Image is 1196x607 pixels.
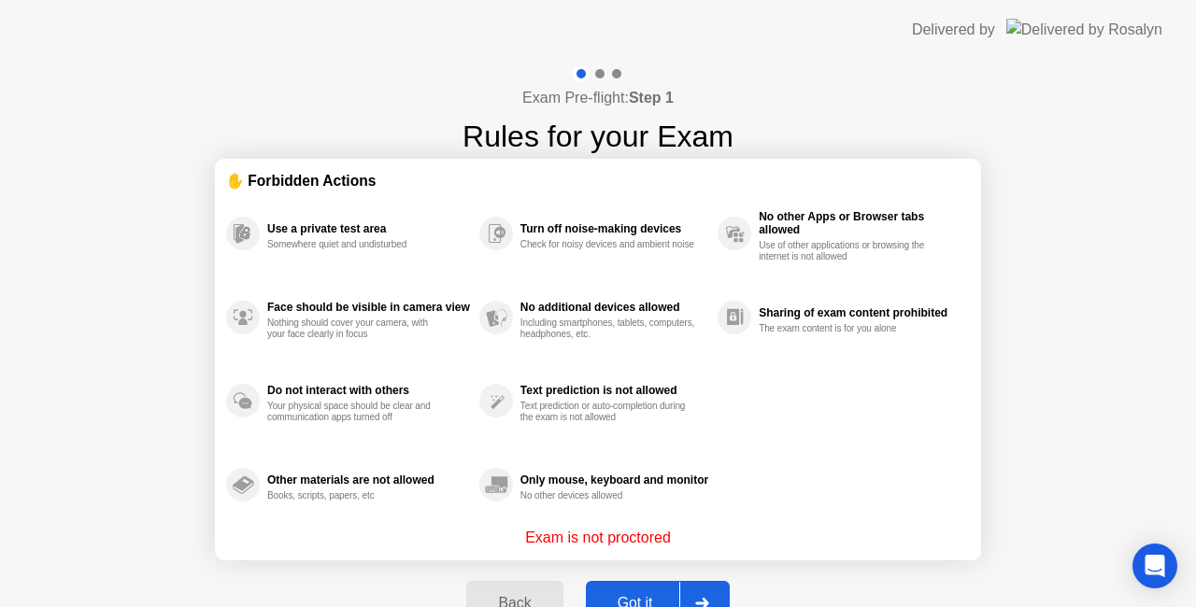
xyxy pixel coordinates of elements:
[525,527,671,549] p: Exam is not proctored
[520,301,708,314] div: No additional devices allowed
[267,490,444,501] div: Books, scripts, papers, etc
[522,87,674,109] h4: Exam Pre-flight:
[267,239,444,250] div: Somewhere quiet and undisturbed
[520,318,697,340] div: Including smartphones, tablets, computers, headphones, etc.
[1006,19,1162,40] img: Delivered by Rosalyn
[520,384,708,397] div: Text prediction is not allowed
[267,384,470,397] div: Do not interact with others
[520,239,697,250] div: Check for noisy devices and ambient noise
[759,240,935,262] div: Use of other applications or browsing the internet is not allowed
[520,222,708,235] div: Turn off noise-making devices
[520,473,708,487] div: Only mouse, keyboard and monitor
[267,222,470,235] div: Use a private test area
[226,170,970,191] div: ✋ Forbidden Actions
[463,114,733,159] h1: Rules for your Exam
[267,473,470,487] div: Other materials are not allowed
[759,210,961,236] div: No other Apps or Browser tabs allowed
[629,90,674,106] b: Step 1
[267,301,470,314] div: Face should be visible in camera view
[759,306,961,319] div: Sharing of exam content prohibited
[520,401,697,423] div: Text prediction or auto-completion during the exam is not allowed
[1132,543,1177,588] div: Open Intercom Messenger
[912,19,995,41] div: Delivered by
[267,401,444,423] div: Your physical space should be clear and communication apps turned off
[759,323,935,334] div: The exam content is for you alone
[520,490,697,501] div: No other devices allowed
[267,318,444,340] div: Nothing should cover your camera, with your face clearly in focus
